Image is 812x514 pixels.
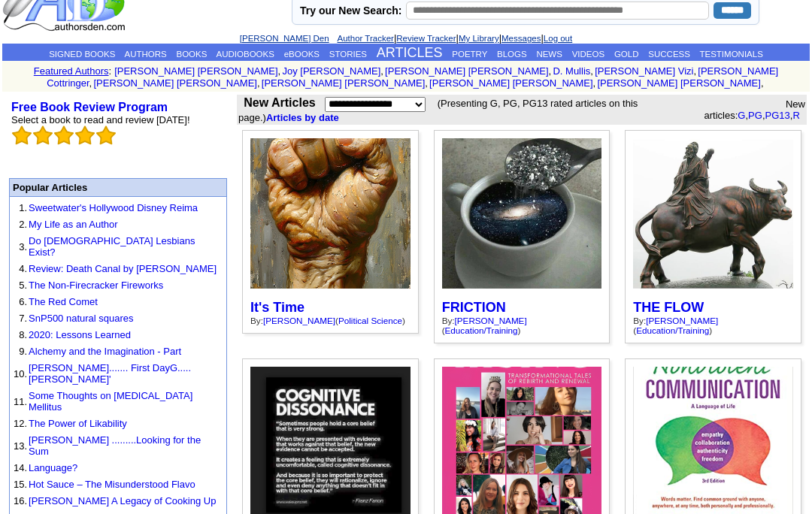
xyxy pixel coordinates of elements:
a: Language? [29,462,77,473]
img: bigemptystars.png [54,125,74,145]
a: [PERSON_NAME] .........Looking for the Sum [29,434,201,457]
font: (Presenting G, PG, PG13 rated articles on this page.) [238,98,638,123]
a: Do [DEMOGRAPHIC_DATA] Lesbians Exist? [29,235,195,258]
a: Author Tracker [338,34,394,43]
a: It's Time [250,300,304,315]
a: Featured Authors [34,65,109,77]
a: Messages [501,34,541,43]
a: GOLD [614,50,639,59]
a: R [792,110,799,121]
a: [PERSON_NAME] [PERSON_NAME] [429,77,592,89]
a: Joy [PERSON_NAME] [282,65,380,77]
font: i [696,68,698,76]
a: Articles by date [266,112,339,123]
a: BLOGS [497,50,527,59]
a: The Non-Firecracker Fireworks [29,280,163,291]
a: SnP500 natural squares [29,313,133,324]
a: eBOOKS [284,50,320,59]
a: SUCCESS [648,50,690,59]
font: 3. [19,241,27,252]
img: bigemptystars.png [96,125,116,145]
a: TESTIMONIALS [699,50,762,59]
a: G [738,110,745,121]
font: 5. [19,280,27,291]
div: By: ( ) [250,316,411,325]
font: i [383,68,385,76]
a: [PERSON_NAME] Cottringer [47,65,778,89]
label: Try our New Search: [300,5,401,17]
font: 15. [14,479,27,490]
a: [PERSON_NAME] Vizi [595,65,693,77]
img: bigemptystars.png [75,125,95,145]
a: [PERSON_NAME] [PERSON_NAME] [93,77,256,89]
font: 4. [19,263,27,274]
img: bigemptystars.png [33,125,53,145]
font: i [764,80,765,88]
a: Political Science [338,316,402,325]
a: My Library [459,34,499,43]
font: i [428,80,429,88]
a: PG [748,110,762,121]
font: i [260,80,262,88]
font: 13. [14,440,27,452]
font: 16. [14,495,27,506]
font: 9. [19,346,27,357]
a: [PERSON_NAME] [PERSON_NAME] [114,65,277,77]
a: [PERSON_NAME] [263,316,335,325]
font: i [280,68,282,76]
font: 6. [19,296,27,307]
a: Free Book Review Program [11,101,168,113]
font: 14. [14,462,27,473]
a: STORIES [329,50,367,59]
a: AUTHORS [124,50,166,59]
a: NEWS [536,50,562,59]
a: Some Thoughts on [MEDICAL_DATA] Mellitus [29,390,192,413]
a: [PERSON_NAME] [PERSON_NAME] [597,77,760,89]
font: 8. [19,329,27,340]
font: Popular Articles [13,182,87,193]
font: 10. [14,368,27,379]
div: By: ( ) [633,316,793,335]
a: Sweetwater's Hollywood Disney Reima [29,202,198,213]
font: 12. [14,418,27,429]
a: The Red Comet [29,296,98,307]
a: THE FLOW [633,300,704,315]
a: ARTICLES [377,45,443,60]
a: Log out [544,34,572,43]
a: [PERSON_NAME] [PERSON_NAME] [385,65,548,77]
font: i [595,80,597,88]
a: [PERSON_NAME] A Legacy of Cooking Up [29,495,216,506]
font: i [551,68,553,76]
font: 7. [19,313,27,324]
a: My Life as an Author [29,219,118,230]
a: Review Tracker [396,34,456,43]
font: Select a book to read and review [DATE]! [11,114,190,125]
a: [PERSON_NAME] Den [240,34,329,43]
font: | | | | [240,32,572,44]
a: PG13 [765,110,790,121]
font: i [92,80,93,88]
b: New Articles [244,96,315,109]
a: BOOKS [177,50,208,59]
a: SIGNED BOOKS [49,50,115,59]
a: D. Mullis [553,65,590,77]
a: AUDIOBOOKS [217,50,274,59]
div: By: ( ) [442,316,602,335]
a: Review: Death Canal by [PERSON_NAME] [29,263,217,274]
a: Alchemy and the Imagination - Part [29,346,181,357]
